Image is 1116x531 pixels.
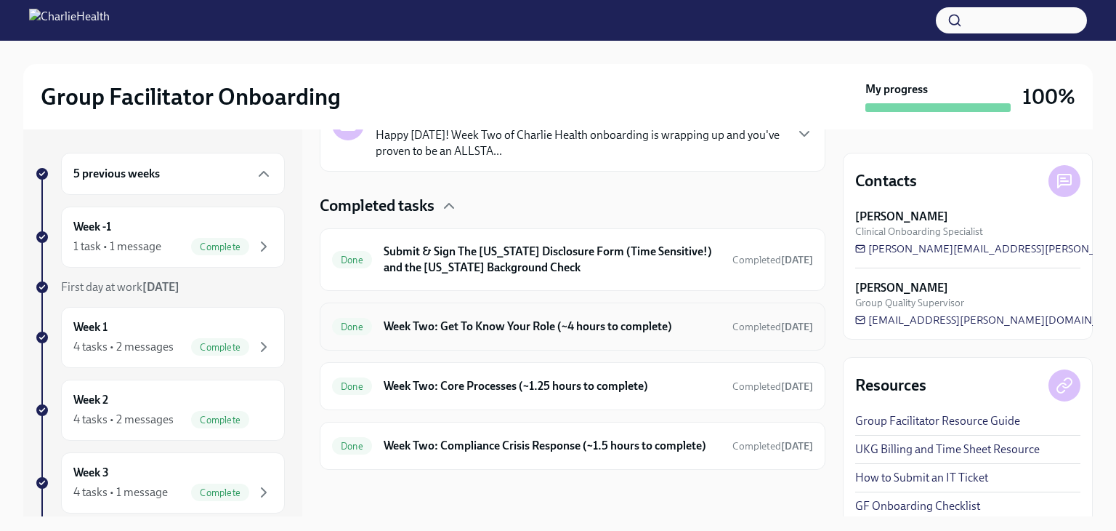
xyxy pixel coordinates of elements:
[35,307,285,368] a: Week 14 tasks • 2 messagesComplete
[191,342,249,353] span: Complete
[1022,84,1075,110] h3: 100%
[29,9,110,32] img: CharlieHealth
[35,279,285,295] a: First day at work[DATE]
[73,166,160,182] h6: 5 previous weeks
[376,127,784,159] p: Happy [DATE]! Week Two of Charlie Health onboarding is wrapping up and you've proven to be an ALL...
[73,239,161,255] div: 1 task • 1 message
[320,195,825,217] div: Completed tasks
[332,255,372,265] span: Done
[855,442,1040,458] a: UKG Billing and Time Sheet Resource
[732,380,813,393] span: Completed
[73,484,168,500] div: 4 tasks • 1 message
[781,321,813,333] strong: [DATE]
[732,254,813,266] span: Completed
[384,378,721,394] h6: Week Two: Core Processes (~1.25 hours to complete)
[191,415,249,426] span: Complete
[855,470,988,486] a: How to Submit an IT Ticket
[732,253,813,267] span: July 25th, 2025 11:18
[855,296,964,310] span: Group Quality Supervisor
[732,380,813,394] span: August 2nd, 2025 11:41
[732,321,813,333] span: Completed
[732,440,813,452] span: Completed
[865,81,928,97] strong: My progress
[332,381,372,392] span: Done
[332,322,372,332] span: Done
[855,280,948,296] strong: [PERSON_NAME]
[732,320,813,334] span: August 11th, 2025 09:03
[781,380,813,393] strong: [DATE]
[384,244,721,276] h6: Submit & Sign The [US_STATE] Disclosure Form (Time Sensitive!) and the [US_STATE] Background Check
[142,280,179,294] strong: [DATE]
[332,315,813,338] a: DoneWeek Two: Get To Know Your Role (~4 hours to complete)Completed[DATE]
[73,392,108,408] h6: Week 2
[191,241,249,252] span: Complete
[855,375,926,396] h4: Resources
[855,170,917,192] h4: Contacts
[855,209,948,225] strong: [PERSON_NAME]
[732,439,813,453] span: August 2nd, 2025 15:05
[61,280,179,294] span: First day at work
[35,452,285,514] a: Week 34 tasks • 1 messageComplete
[332,441,372,452] span: Done
[320,195,434,217] h4: Completed tasks
[73,465,109,481] h6: Week 3
[41,82,341,111] h2: Group Facilitator Onboarding
[61,153,285,195] div: 5 previous weeks
[35,207,285,268] a: Week -11 task • 1 messageComplete
[73,219,111,235] h6: Week -1
[332,434,813,458] a: DoneWeek Two: Compliance Crisis Response (~1.5 hours to complete)Completed[DATE]
[781,440,813,452] strong: [DATE]
[855,413,1020,429] a: Group Facilitator Resource Guide
[191,487,249,498] span: Complete
[73,339,174,355] div: 4 tasks • 2 messages
[73,319,108,335] h6: Week 1
[384,438,721,454] h6: Week Two: Compliance Crisis Response (~1.5 hours to complete)
[332,241,813,279] a: DoneSubmit & Sign The [US_STATE] Disclosure Form (Time Sensitive!) and the [US_STATE] Background ...
[855,225,983,239] span: Clinical Onboarding Specialist
[781,254,813,266] strong: [DATE]
[73,412,174,428] div: 4 tasks • 2 messages
[332,375,813,398] a: DoneWeek Two: Core Processes (~1.25 hours to complete)Completed[DATE]
[384,319,721,335] h6: Week Two: Get To Know Your Role (~4 hours to complete)
[35,380,285,441] a: Week 24 tasks • 2 messagesComplete
[855,498,980,514] a: GF Onboarding Checklist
